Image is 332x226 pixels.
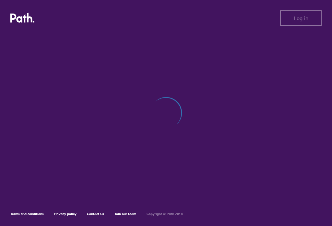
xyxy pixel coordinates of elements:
h6: Copyright © Path 2018 [147,212,183,216]
a: Contact Us [87,212,104,216]
a: Privacy policy [54,212,77,216]
button: Log in [280,10,322,26]
a: Terms and conditions [10,212,44,216]
span: Log in [294,15,308,21]
a: Join our team [114,212,136,216]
